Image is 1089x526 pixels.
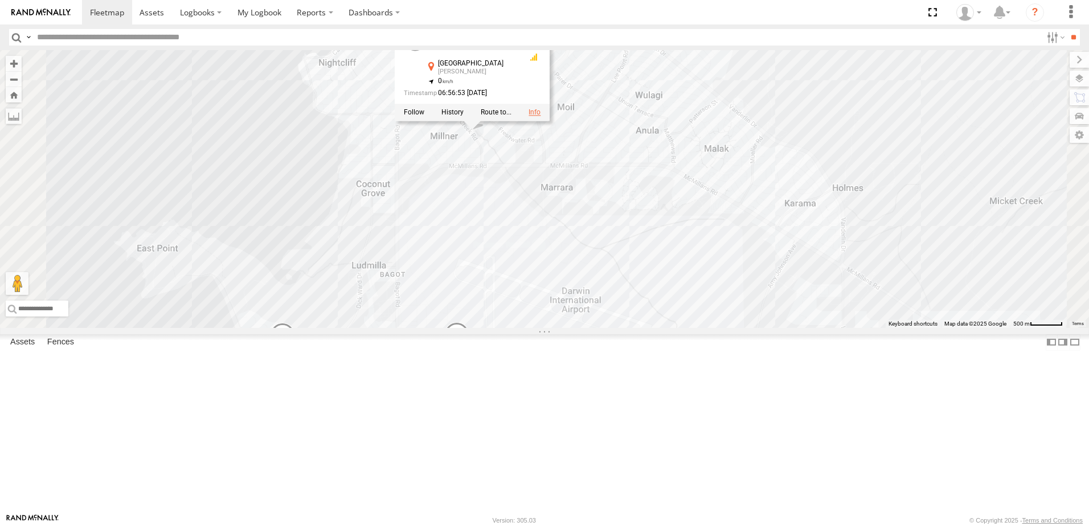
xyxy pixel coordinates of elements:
[1069,334,1080,351] label: Hide Summary Table
[1010,320,1066,328] button: Map scale: 500 m per 54 pixels
[1046,334,1057,351] label: Dock Summary Table to the Left
[441,109,464,117] label: View Asset History
[404,90,518,97] div: Date/time of location update
[1022,517,1083,524] a: Terms and Conditions
[438,77,453,85] span: 0
[24,29,33,46] label: Search Query
[438,69,518,76] div: [PERSON_NAME]
[481,109,511,117] label: Route To Location
[404,109,424,117] label: Realtime tracking of Asset
[1070,127,1089,143] label: Map Settings
[529,109,541,117] a: View Asset Details
[1072,322,1084,326] a: Terms
[944,320,1006,327] span: Map data ©2025 Google
[6,56,22,71] button: Zoom in
[1042,29,1067,46] label: Search Filter Options
[6,71,22,87] button: Zoom out
[6,515,59,526] a: Visit our Website
[952,4,985,21] div: John Oneill
[889,320,937,328] button: Keyboard shortcuts
[11,9,71,17] img: rand-logo.svg
[1026,3,1044,22] i: ?
[438,60,518,68] div: [GEOGRAPHIC_DATA]
[969,517,1083,524] div: © Copyright 2025 -
[527,53,541,62] div: GSM Signal = 3
[5,334,40,350] label: Assets
[493,517,536,524] div: Version: 305.03
[1013,320,1030,327] span: 500 m
[1057,334,1068,351] label: Dock Summary Table to the Right
[6,272,28,295] button: Drag Pegman onto the map to open Street View
[6,87,22,102] button: Zoom Home
[42,334,80,350] label: Fences
[6,108,22,124] label: Measure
